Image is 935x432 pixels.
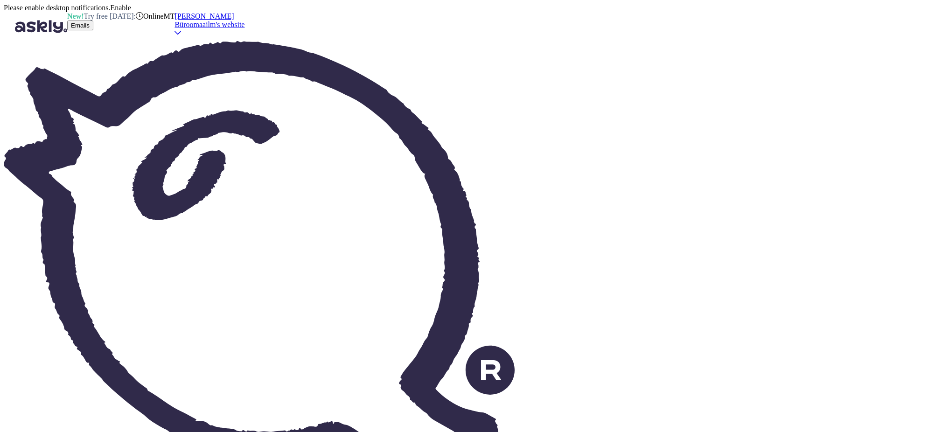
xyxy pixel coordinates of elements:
div: Please enable desktop notifications. [4,4,515,12]
div: Büroomaailm's website [174,21,244,29]
div: [PERSON_NAME] [174,12,244,21]
a: [PERSON_NAME]Büroomaailm's website [174,12,244,37]
button: Emails [67,21,93,30]
span: Enable [110,4,131,12]
div: MT [163,12,174,41]
div: Try free [DATE]: [67,12,136,21]
b: New! [67,12,84,20]
div: Online [136,12,164,21]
